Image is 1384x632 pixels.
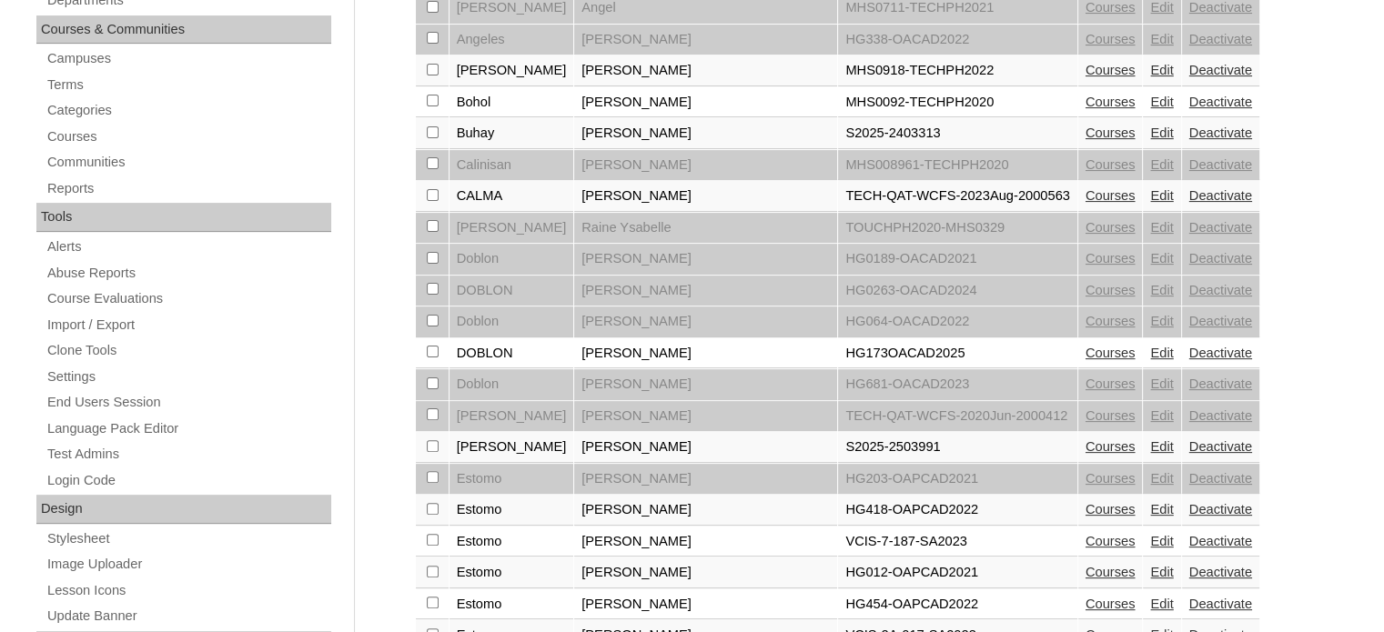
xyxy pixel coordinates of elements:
td: Estomo [450,589,574,620]
td: [PERSON_NAME] [574,557,837,588]
a: Edit [1150,502,1173,517]
td: Estomo [450,557,574,588]
a: Deactivate [1189,251,1252,266]
a: Alerts [45,236,331,258]
a: Deactivate [1189,188,1252,203]
td: Doblon [450,369,574,400]
a: Abuse Reports [45,262,331,285]
a: Courses [1086,376,1136,391]
a: Courses [1086,32,1136,46]
a: Courses [1086,63,1136,77]
a: Login Code [45,469,331,492]
td: [PERSON_NAME] [574,464,837,495]
td: [PERSON_NAME] [450,213,574,244]
a: Deactivate [1189,408,1252,423]
a: Deactivate [1189,471,1252,486]
td: S2025-2403313 [838,118,1077,149]
a: Courses [45,125,331,148]
td: [PERSON_NAME] [574,306,837,337]
a: Courses [1086,188,1136,203]
a: Campuses [45,47,331,70]
td: [PERSON_NAME] [574,150,837,181]
td: Bohol [450,87,574,118]
a: Edit [1150,157,1173,172]
td: HG454-OAPCAD2022 [838,589,1077,620]
a: Deactivate [1189,283,1252,297]
a: Settings [45,366,331,388]
a: Edit [1150,95,1173,109]
a: Courses [1086,283,1136,297]
td: HG338-OACAD2022 [838,25,1077,55]
td: CALMA [450,181,574,212]
td: [PERSON_NAME] [574,25,837,55]
td: [PERSON_NAME] [574,87,837,118]
td: Angeles [450,25,574,55]
a: Deactivate [1189,157,1252,172]
td: [PERSON_NAME] [574,118,837,149]
a: Courses [1086,314,1136,328]
a: Courses [1086,565,1136,579]
td: VCIS-7-187-SA2023 [838,527,1077,557]
a: Edit [1150,534,1173,548]
td: HG418-OAPCAD2022 [838,495,1077,526]
a: Course Evaluations [45,287,331,310]
div: Courses & Communities [36,15,331,45]
a: Deactivate [1189,597,1252,611]
td: Buhay [450,118,574,149]
a: Courses [1086,597,1136,611]
td: Doblon [450,244,574,275]
td: [PERSON_NAME] [574,369,837,400]
td: Calinisan [450,150,574,181]
a: Edit [1150,188,1173,203]
a: Courses [1086,471,1136,486]
a: Import / Export [45,314,331,336]
a: Courses [1086,346,1136,360]
td: HG064-OACAD2022 [838,306,1077,337]
a: Courses [1086,157,1136,172]
a: Edit [1150,314,1173,328]
a: Language Pack Editor [45,417,331,440]
a: Update Banner [45,605,331,627]
a: Deactivate [1189,565,1252,579]
a: Test Admins [45,443,331,466]
a: Deactivate [1189,32,1252,46]
a: Courses [1086,95,1136,109]
td: MHS0092-TECHPH2020 [838,87,1077,118]
td: [PERSON_NAME] [574,527,837,557]
a: Edit [1150,220,1173,235]
a: Image Uploader [45,553,331,576]
a: Deactivate [1189,125,1252,140]
a: Deactivate [1189,439,1252,454]
td: [PERSON_NAME] [574,181,837,212]
a: Courses [1086,439,1136,454]
div: Design [36,495,331,524]
a: Reports [45,177,331,200]
div: Tools [36,203,331,232]
td: HG012-OAPCAD2021 [838,557,1077,588]
a: Edit [1150,408,1173,423]
td: S2025-2503991 [838,432,1077,463]
td: MHS008961-TECHPH2020 [838,150,1077,181]
td: Doblon [450,306,574,337]
td: HG0189-OACAD2021 [838,244,1077,275]
td: [PERSON_NAME] [574,244,837,275]
td: [PERSON_NAME] [574,338,837,369]
a: Edit [1150,346,1173,360]
a: Clone Tools [45,339,331,362]
a: Edit [1150,63,1173,77]
a: Stylesheet [45,527,331,550]
td: TECH-QAT-WCFS-2023Aug-2000563 [838,181,1077,212]
a: Lesson Icons [45,579,331,602]
a: Deactivate [1189,346,1252,360]
a: Edit [1150,439,1173,454]
a: Communities [45,151,331,174]
td: Estomo [450,464,574,495]
td: [PERSON_NAME] [450,401,574,432]
a: Deactivate [1189,63,1252,77]
a: Deactivate [1189,314,1252,328]
a: Deactivate [1189,502,1252,517]
td: [PERSON_NAME] [574,589,837,620]
td: [PERSON_NAME] [574,432,837,463]
td: TECH-QAT-WCFS-2020Jun-2000412 [838,401,1077,432]
td: DOBLON [450,338,574,369]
